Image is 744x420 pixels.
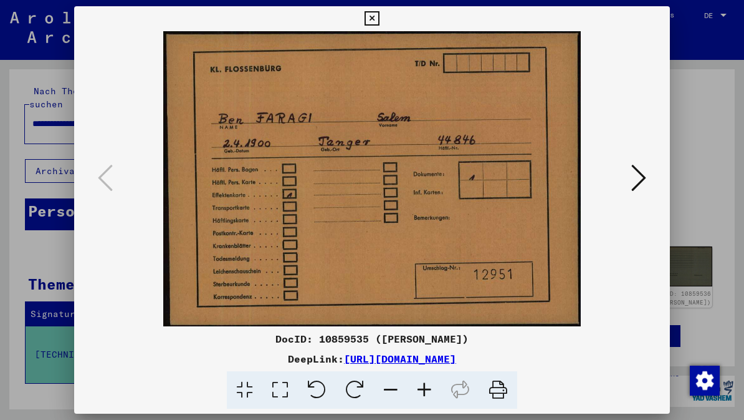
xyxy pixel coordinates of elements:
a: [URL][DOMAIN_NAME] [344,353,456,365]
div: DocID: 10859535 ([PERSON_NAME]) [74,331,669,346]
div: DeepLink: [74,351,669,366]
img: Zustimmung ändern [690,366,720,396]
img: 001.jpg [117,31,627,326]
